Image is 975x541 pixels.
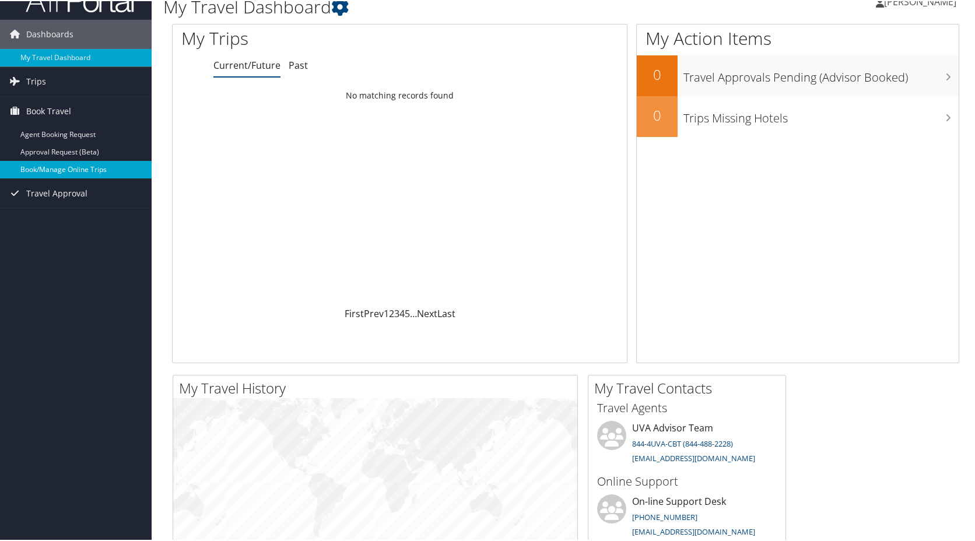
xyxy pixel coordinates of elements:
[637,104,678,124] h2: 0
[594,377,785,397] h2: My Travel Contacts
[26,19,73,48] span: Dashboards
[683,103,959,125] h3: Trips Missing Hotels
[591,420,783,468] li: UVA Advisor Team
[399,306,405,319] a: 4
[637,25,959,50] h1: My Action Items
[173,84,627,105] td: No matching records found
[591,493,783,541] li: On-line Support Desk
[637,95,959,136] a: 0Trips Missing Hotels
[597,399,777,415] h3: Travel Agents
[597,472,777,489] h3: Online Support
[26,66,46,95] span: Trips
[26,96,71,125] span: Book Travel
[637,54,959,95] a: 0Travel Approvals Pending (Advisor Booked)
[213,58,280,71] a: Current/Future
[179,377,577,397] h2: My Travel History
[632,437,733,448] a: 844-4UVA-CBT (844-488-2228)
[289,58,308,71] a: Past
[437,306,455,319] a: Last
[632,511,697,521] a: [PHONE_NUMBER]
[632,525,755,536] a: [EMAIL_ADDRESS][DOMAIN_NAME]
[389,306,394,319] a: 2
[405,306,410,319] a: 5
[384,306,389,319] a: 1
[637,64,678,83] h2: 0
[632,452,755,462] a: [EMAIL_ADDRESS][DOMAIN_NAME]
[417,306,437,319] a: Next
[345,306,364,319] a: First
[364,306,384,319] a: Prev
[26,178,87,207] span: Travel Approval
[683,62,959,85] h3: Travel Approvals Pending (Advisor Booked)
[410,306,417,319] span: …
[181,25,429,50] h1: My Trips
[394,306,399,319] a: 3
